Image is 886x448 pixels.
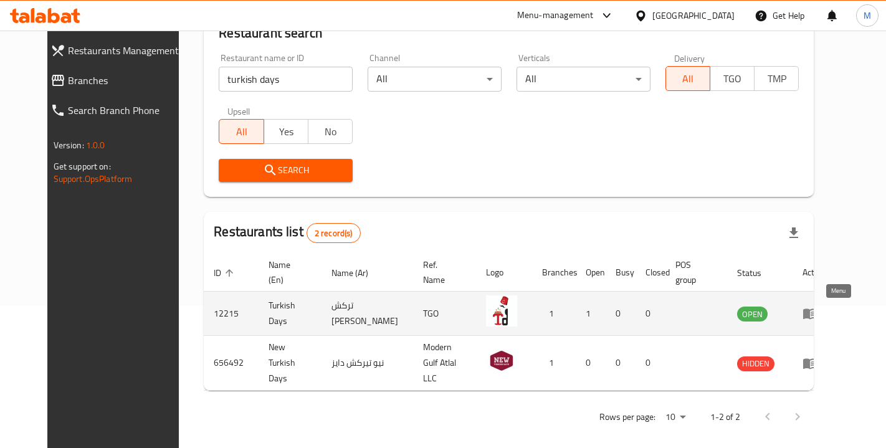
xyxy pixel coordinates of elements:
td: 0 [636,336,665,391]
span: 1.0.0 [86,137,105,153]
span: Version: [54,137,84,153]
span: TMP [760,70,794,88]
button: Yes [264,119,308,144]
button: No [308,119,353,144]
td: 656492 [204,336,259,391]
td: نيو تيركش دايز [322,336,413,391]
img: Turkish Days [486,295,517,326]
td: 12215 [204,292,259,336]
th: Busy [606,254,636,292]
span: TGO [715,70,750,88]
span: M [864,9,871,22]
div: Rows per page: [660,408,690,427]
p: Rows per page: [599,409,655,425]
img: New Turkish Days [486,345,517,376]
span: Branches [68,73,185,88]
span: Restaurants Management [68,43,185,58]
span: All [671,70,705,88]
p: 1-2 of 2 [710,409,740,425]
span: Search [229,163,343,178]
h2: Restaurant search [219,24,799,42]
span: Ref. Name [423,257,461,287]
span: No [313,123,348,141]
input: Search for restaurant name or ID.. [219,67,353,92]
div: Total records count [307,223,361,243]
a: Search Branch Phone [40,95,195,125]
span: Get support on: [54,158,111,174]
td: 0 [606,336,636,391]
span: Name (Ar) [331,265,384,280]
td: 1 [532,336,576,391]
table: enhanced table [204,254,836,391]
button: TMP [754,66,799,91]
td: 0 [606,292,636,336]
a: Support.OpsPlatform [54,171,133,187]
td: 1 [576,292,606,336]
h2: Restaurants list [214,222,360,243]
button: All [665,66,710,91]
span: All [224,123,259,141]
td: 0 [576,336,606,391]
label: Delivery [674,54,705,62]
span: ID [214,265,237,280]
div: All [517,67,650,92]
th: Branches [532,254,576,292]
span: Yes [269,123,303,141]
a: Restaurants Management [40,36,195,65]
th: Logo [476,254,532,292]
span: 2 record(s) [307,227,360,239]
td: تركش [PERSON_NAME] [322,292,413,336]
th: Open [576,254,606,292]
div: Export file [779,218,809,248]
span: Name (En) [269,257,307,287]
td: Turkish Days [259,292,322,336]
div: [GEOGRAPHIC_DATA] [652,9,735,22]
span: POS group [675,257,712,287]
a: Branches [40,65,195,95]
td: New Turkish Days [259,336,322,391]
button: TGO [710,66,755,91]
div: All [368,67,502,92]
th: Action [793,254,836,292]
div: Menu [803,356,826,371]
span: Search Branch Phone [68,103,185,118]
span: OPEN [737,307,768,322]
div: Menu-management [517,8,594,23]
th: Closed [636,254,665,292]
button: All [219,119,264,144]
td: 0 [636,292,665,336]
td: TGO [413,292,476,336]
button: Search [219,159,353,182]
td: 1 [532,292,576,336]
label: Upsell [227,107,250,115]
td: Modern Gulf Atlal LLC [413,336,476,391]
span: Status [737,265,778,280]
span: HIDDEN [737,356,774,371]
